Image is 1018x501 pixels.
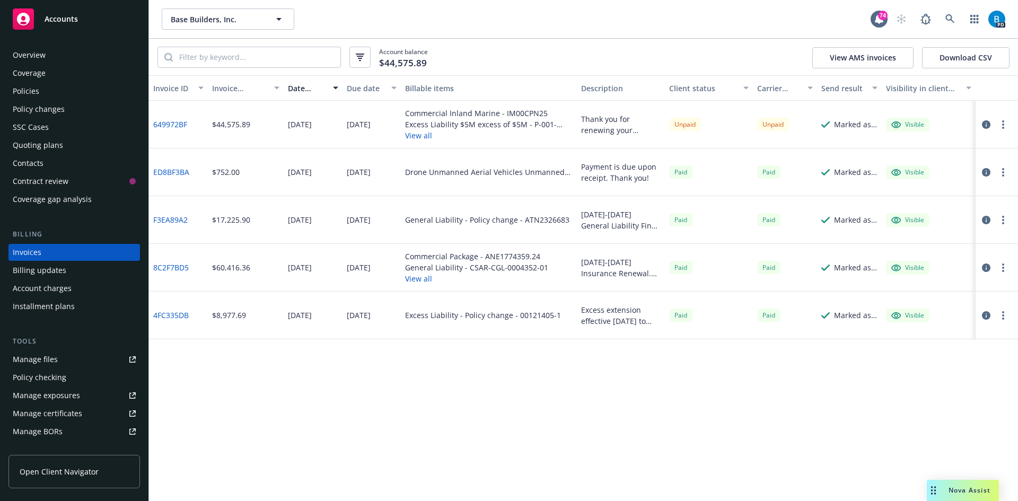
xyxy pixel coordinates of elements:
[153,119,187,130] a: 649972BF
[288,83,327,94] div: Date issued
[922,47,1010,68] button: Download CSV
[8,173,140,190] a: Contract review
[284,75,343,101] button: Date issued
[669,261,692,274] span: Paid
[13,101,65,118] div: Policy changes
[988,11,1005,28] img: photo
[208,75,284,101] button: Invoice amount
[581,304,661,327] div: Excess extension effective [DATE] to [DATE]. Please remit payment upon receipt. Thank you!
[891,8,912,30] a: Start snowing
[347,119,371,130] div: [DATE]
[405,119,573,130] div: Excess Liability $5M excess of $5M - P-001-001410939-02
[343,75,401,101] button: Due date
[834,119,877,130] div: Marked as sent
[212,214,250,225] div: $17,225.90
[13,369,66,386] div: Policy checking
[8,191,140,208] a: Coverage gap analysis
[817,75,882,101] button: Send result
[153,310,189,321] a: 4FC335DB
[757,213,780,226] div: Paid
[20,466,99,477] span: Open Client Navigator
[13,47,46,64] div: Overview
[8,155,140,172] a: Contacts
[8,298,140,315] a: Installment plans
[882,75,976,101] button: Visibility in client dash
[405,310,561,321] div: Excess Liability - Policy change - 00121405-1
[927,480,999,501] button: Nova Assist
[13,423,63,440] div: Manage BORs
[164,53,173,61] svg: Search
[891,168,924,177] div: Visible
[405,83,573,94] div: Billable items
[669,213,692,226] div: Paid
[347,262,371,273] div: [DATE]
[669,165,692,179] div: Paid
[8,280,140,297] a: Account charges
[288,166,312,178] div: [DATE]
[379,56,427,70] span: $44,575.89
[13,155,43,172] div: Contacts
[153,214,188,225] a: F3EA89A2
[8,65,140,82] a: Coverage
[581,113,661,136] div: Thank you for renewing your insurance through our agency. Your business is appreciated! 25-26 Gen...
[405,273,548,284] button: View all
[162,8,294,30] button: Base Builders, Inc.
[13,298,75,315] div: Installment plans
[669,309,692,322] div: Paid
[13,173,68,190] div: Contract review
[13,351,58,368] div: Manage files
[153,83,192,94] div: Invoice ID
[379,47,428,67] span: Account balance
[757,118,789,131] div: Unpaid
[13,441,93,458] div: Summary of insurance
[13,191,92,208] div: Coverage gap analysis
[212,83,268,94] div: Invoice amount
[757,261,780,274] div: Paid
[8,4,140,34] a: Accounts
[347,166,371,178] div: [DATE]
[834,214,877,225] div: Marked as sent
[8,423,140,440] a: Manage BORs
[8,137,140,154] a: Quoting plans
[669,83,737,94] div: Client status
[927,480,940,501] div: Drag to move
[834,262,877,273] div: Marked as sent
[13,119,49,136] div: SSC Cases
[173,47,340,67] input: Filter by keyword...
[577,75,665,101] button: Description
[212,310,246,321] div: $8,977.69
[153,262,189,273] a: 8C2F7BD5
[581,161,661,183] div: Payment is due upon receipt. Thank you!
[8,47,140,64] a: Overview
[288,214,312,225] div: [DATE]
[401,75,577,101] button: Billable items
[8,83,140,100] a: Policies
[581,83,661,94] div: Description
[915,8,936,30] a: Report a Bug
[212,166,240,178] div: $752.00
[757,165,780,179] div: Paid
[878,11,888,20] div: 74
[8,101,140,118] a: Policy changes
[13,262,66,279] div: Billing updates
[288,262,312,273] div: [DATE]
[8,229,140,240] div: Billing
[8,336,140,347] div: Tools
[757,309,780,322] div: Paid
[405,108,573,119] div: Commercial Inland Marine - IM00CPN25
[405,166,573,178] div: Drone Unmanned Aerial Vehicles Unmanned Aircraft Systems Liability - 25-26 Drone Policy - 9053352
[405,262,548,273] div: General Liability - CSAR-CGL-0004352-01
[153,166,189,178] a: ED8BF3BA
[8,262,140,279] a: Billing updates
[347,214,371,225] div: [DATE]
[8,387,140,404] a: Manage exposures
[8,351,140,368] a: Manage files
[891,263,924,273] div: Visible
